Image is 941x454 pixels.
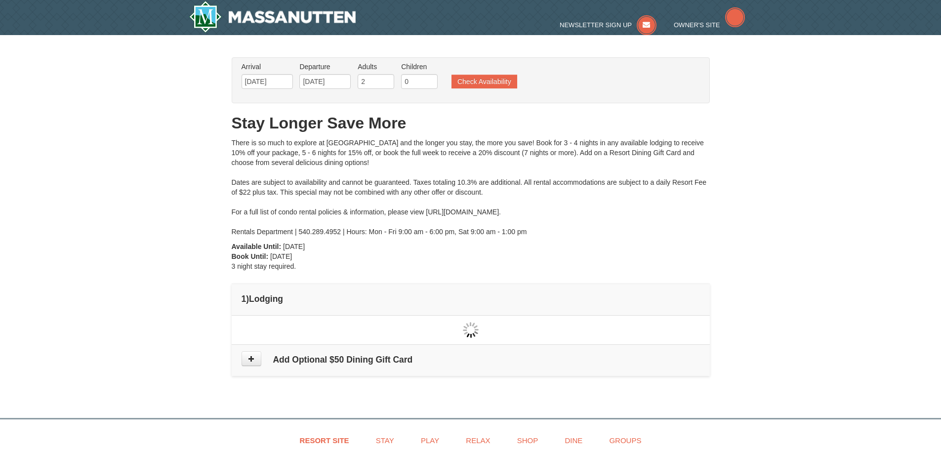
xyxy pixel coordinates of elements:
[189,1,356,33] a: Massanutten Resort
[232,262,296,270] span: 3 night stay required.
[283,243,305,250] span: [DATE]
[242,62,293,72] label: Arrival
[409,429,451,452] a: Play
[232,138,710,237] div: There is so much to explore at [GEOGRAPHIC_DATA] and the longer you stay, the more you save! Book...
[674,21,745,29] a: Owner's Site
[560,21,656,29] a: Newsletter Sign Up
[270,252,292,260] span: [DATE]
[364,429,407,452] a: Stay
[299,62,351,72] label: Departure
[232,243,282,250] strong: Available Until:
[232,252,269,260] strong: Book Until:
[358,62,394,72] label: Adults
[451,75,517,88] button: Check Availability
[463,322,479,338] img: wait gif
[401,62,438,72] label: Children
[189,1,356,33] img: Massanutten Resort Logo
[674,21,720,29] span: Owner's Site
[552,429,595,452] a: Dine
[246,294,249,304] span: )
[242,294,700,304] h4: 1 Lodging
[232,113,710,133] h1: Stay Longer Save More
[242,355,700,365] h4: Add Optional $50 Dining Gift Card
[287,429,362,452] a: Resort Site
[597,429,654,452] a: Groups
[505,429,551,452] a: Shop
[560,21,632,29] span: Newsletter Sign Up
[453,429,502,452] a: Relax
